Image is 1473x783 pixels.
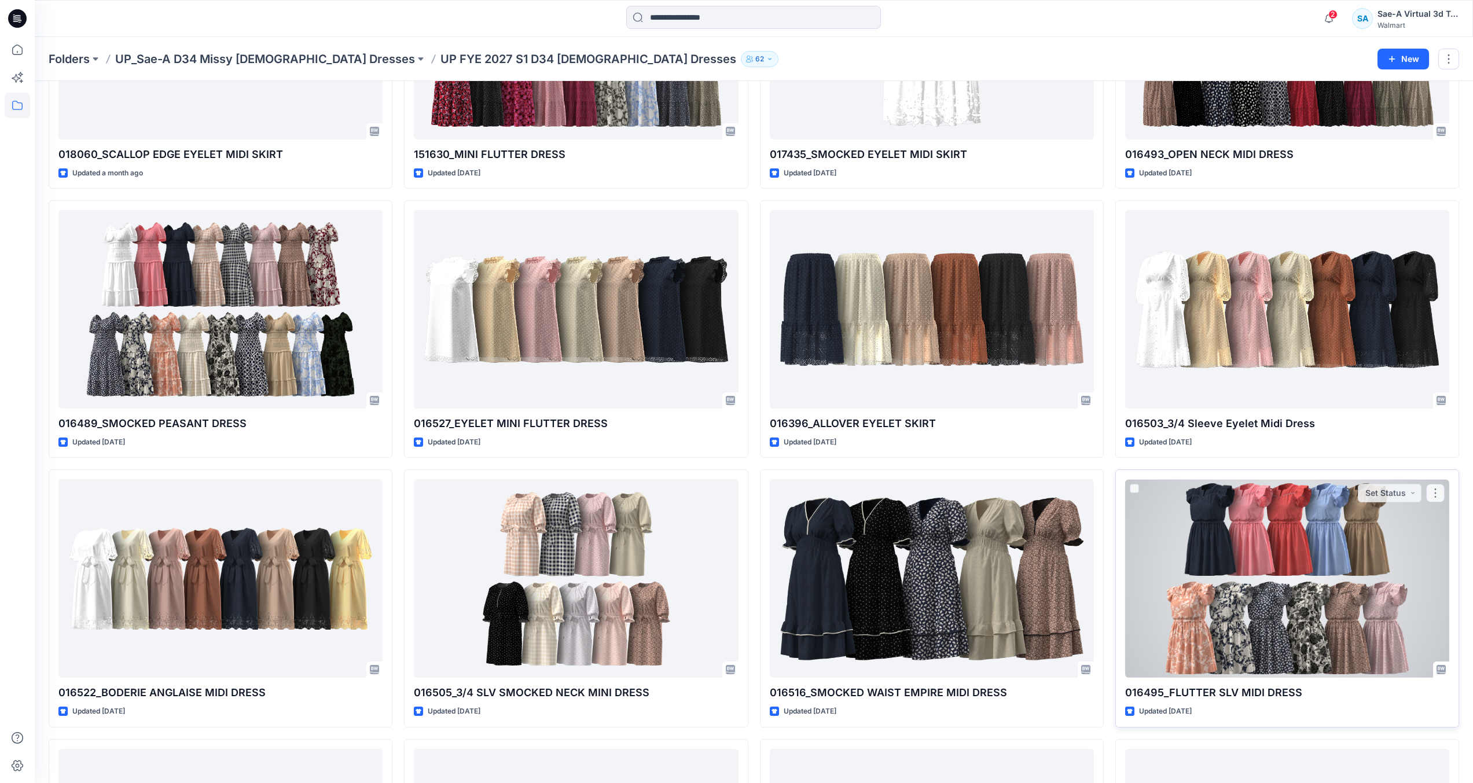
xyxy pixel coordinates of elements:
[784,705,836,718] p: Updated [DATE]
[1328,10,1338,19] span: 2
[784,167,836,179] p: Updated [DATE]
[414,479,738,678] a: 016505_3/4 SLV SMOCKED NECK MINI DRESS
[49,51,90,67] a: Folders
[1378,21,1459,30] div: Walmart
[1125,685,1449,701] p: 016495_FLUTTER SLV MIDI DRESS
[428,705,480,718] p: Updated [DATE]
[770,685,1094,701] p: 016516_SMOCKED WAIST EMPIRE MIDI DRESS
[755,53,764,65] p: 62
[784,436,836,449] p: Updated [DATE]
[58,146,383,163] p: 018060_SCALLOP EDGE EYELET MIDI SKIRT
[1125,479,1449,678] a: 016495_FLUTTER SLV MIDI DRESS
[1125,416,1449,432] p: 016503_3/4 Sleeve Eyelet Midi Dress
[58,416,383,432] p: 016489_SMOCKED PEASANT DRESS
[770,210,1094,409] a: 016396_ALLOVER EYELET SKIRT
[1125,146,1449,163] p: 016493_OPEN NECK MIDI DRESS
[1139,705,1192,718] p: Updated [DATE]
[741,51,778,67] button: 62
[72,436,125,449] p: Updated [DATE]
[428,167,480,179] p: Updated [DATE]
[1352,8,1373,29] div: SA
[1378,7,1459,21] div: Sae-A Virtual 3d Team
[414,416,738,432] p: 016527_EYELET MINI FLUTTER DRESS
[72,167,143,179] p: Updated a month ago
[770,416,1094,432] p: 016396_ALLOVER EYELET SKIRT
[414,146,738,163] p: 151630_MINI FLUTTER DRESS
[414,210,738,409] a: 016527_EYELET MINI FLUTTER DRESS
[428,436,480,449] p: Updated [DATE]
[1125,210,1449,409] a: 016503_3/4 Sleeve Eyelet Midi Dress
[1139,436,1192,449] p: Updated [DATE]
[770,146,1094,163] p: 017435_SMOCKED EYELET MIDI SKIRT
[72,705,125,718] p: Updated [DATE]
[440,51,736,67] p: UP FYE 2027 S1 D34 [DEMOGRAPHIC_DATA] Dresses
[58,210,383,409] a: 016489_SMOCKED PEASANT DRESS
[115,51,415,67] a: UP_Sae-A D34 Missy [DEMOGRAPHIC_DATA] Dresses
[414,685,738,701] p: 016505_3/4 SLV SMOCKED NECK MINI DRESS
[58,685,383,701] p: 016522_BODERIE ANGLAISE MIDI DRESS
[1378,49,1429,69] button: New
[58,479,383,678] a: 016522_BODERIE ANGLAISE MIDI DRESS
[1139,167,1192,179] p: Updated [DATE]
[770,479,1094,678] a: 016516_SMOCKED WAIST EMPIRE MIDI DRESS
